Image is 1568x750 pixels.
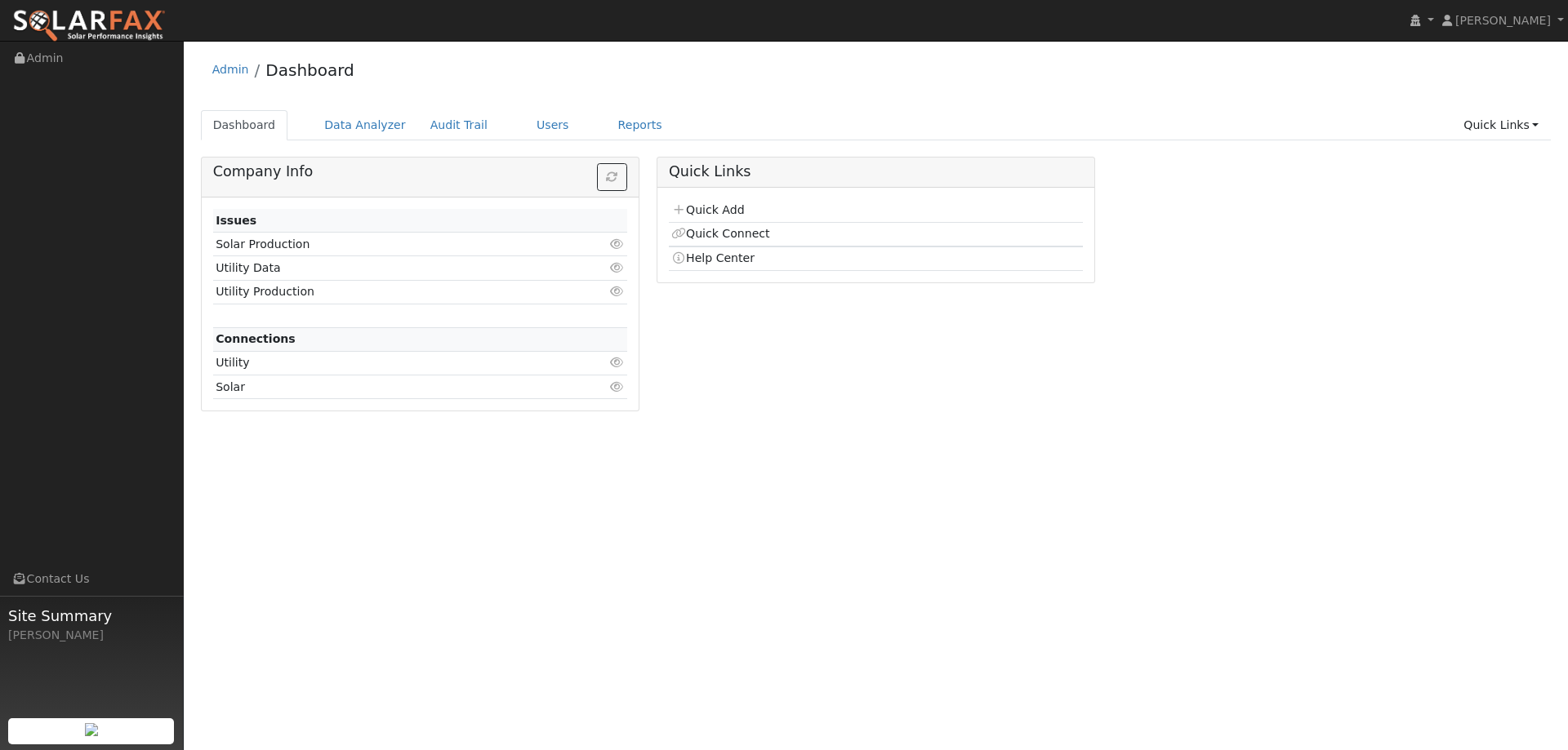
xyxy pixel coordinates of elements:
a: Data Analyzer [312,110,418,140]
td: Solar Production [213,233,560,256]
img: SolarFax [12,9,166,43]
a: Quick Add [671,203,744,216]
strong: Issues [216,214,256,227]
i: Click to view [610,262,625,273]
a: Quick Connect [671,227,769,240]
h5: Company Info [213,163,627,180]
h5: Quick Links [669,163,1083,180]
a: Users [524,110,581,140]
i: Click to view [610,381,625,393]
td: Utility Data [213,256,560,280]
a: Help Center [671,251,755,264]
a: Reports [606,110,675,140]
i: Click to view [610,238,625,250]
a: Admin [212,63,249,76]
span: Site Summary [8,605,175,627]
div: [PERSON_NAME] [8,627,175,644]
img: retrieve [85,723,98,736]
td: Utility [213,351,560,375]
td: Utility Production [213,280,560,304]
span: [PERSON_NAME] [1455,14,1551,27]
td: Solar [213,375,560,399]
a: Dashboard [265,60,354,80]
a: Audit Trail [418,110,500,140]
i: Click to view [610,286,625,297]
strong: Connections [216,332,296,345]
a: Dashboard [201,110,288,140]
a: Quick Links [1451,110,1551,140]
i: Click to view [610,357,625,368]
